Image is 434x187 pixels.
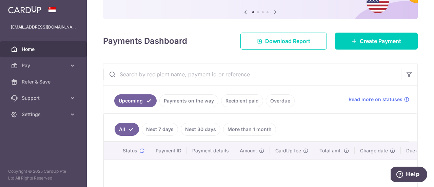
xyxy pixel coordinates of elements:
[221,94,263,107] a: Recipient paid
[349,96,409,103] a: Read more on statuses
[142,123,178,136] a: Next 7 days
[319,147,342,154] span: Total amt.
[159,94,218,107] a: Payments on the way
[103,35,187,47] h4: Payments Dashboard
[115,123,139,136] a: All
[22,78,66,85] span: Refer & Save
[360,37,401,45] span: Create Payment
[181,123,220,136] a: Next 30 days
[265,37,310,45] span: Download Report
[103,63,401,85] input: Search by recipient name, payment id or reference
[123,147,137,154] span: Status
[391,167,427,184] iframe: Opens a widget where you can find more information
[22,46,66,53] span: Home
[11,24,76,31] p: [EMAIL_ADDRESS][DOMAIN_NAME]
[22,111,66,118] span: Settings
[360,147,388,154] span: Charge date
[275,147,301,154] span: CardUp fee
[266,94,295,107] a: Overdue
[335,33,418,50] a: Create Payment
[8,5,41,14] img: CardUp
[223,123,276,136] a: More than 1 month
[187,142,234,160] th: Payment details
[114,94,157,107] a: Upcoming
[349,96,402,103] span: Read more on statuses
[406,147,427,154] span: Due date
[240,33,327,50] a: Download Report
[22,95,66,101] span: Support
[22,62,66,69] span: Pay
[150,142,187,160] th: Payment ID
[240,147,257,154] span: Amount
